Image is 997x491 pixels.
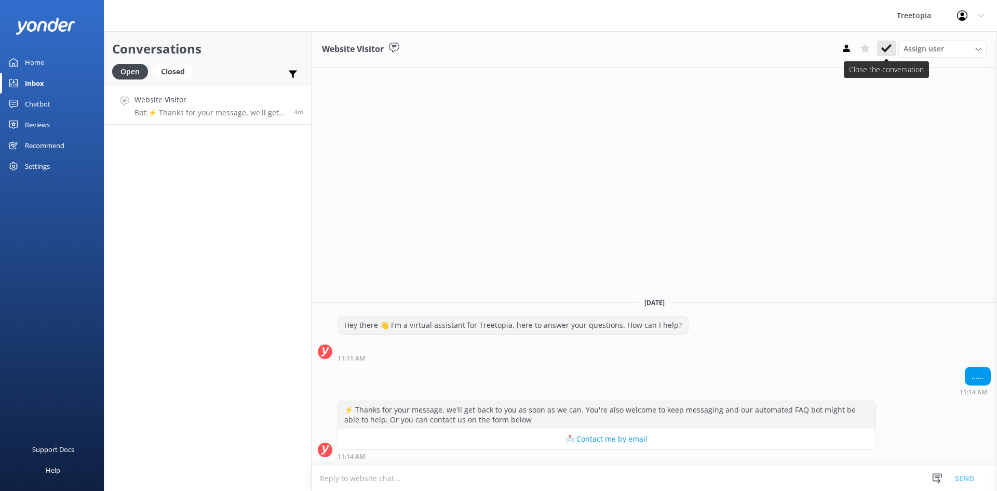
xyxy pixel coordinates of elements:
div: ⚡ Thanks for your message, we'll get back to you as soon as we can. You're also welcome to keep m... [338,401,875,429]
a: Closed [153,65,198,77]
h3: Website Visitor [322,43,384,56]
p: Bot: ⚡ Thanks for your message, we'll get back to you as soon as we can. You're also welcome to k... [134,108,286,117]
div: Chatbot [25,94,50,114]
div: Settings [25,156,50,177]
div: Sep 16 2025 11:14am (UTC -06:00) America/Mexico_City [960,388,991,395]
div: Reviews [25,114,50,135]
button: 📩 Contact me by email [338,429,875,449]
span: Assign user [904,43,944,55]
div: Recommend [25,135,64,156]
div: Closed [153,64,193,79]
div: Sep 16 2025 11:14am (UTC -06:00) America/Mexico_City [338,453,876,460]
h4: Website Visitor [134,94,286,105]
div: Sep 16 2025 11:11am (UTC -06:00) America/Mexico_City [338,354,689,362]
span: Sep 16 2025 11:14am (UTC -06:00) America/Mexico_City [294,108,303,116]
img: yonder-white-logo.png [16,18,75,35]
div: Help [46,460,60,481]
strong: 11:14 AM [960,389,987,395]
h2: Conversations [112,39,303,59]
span: [DATE] [638,298,671,307]
div: Assign User [898,41,987,57]
div: Hey there 👋 I'm a virtual assistant for Treetopia, here to answer your questions. How can I help? [338,316,688,334]
div: Inbox [25,73,44,94]
strong: 11:11 AM [338,355,365,362]
div: Support Docs [32,439,74,460]
a: Website VisitorBot:⚡ Thanks for your message, we'll get back to you as soon as we can. You're als... [104,86,311,125]
div: Open [112,64,148,79]
div: ...... [965,367,990,385]
a: Open [112,65,153,77]
strong: 11:14 AM [338,454,365,460]
div: Home [25,52,44,73]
